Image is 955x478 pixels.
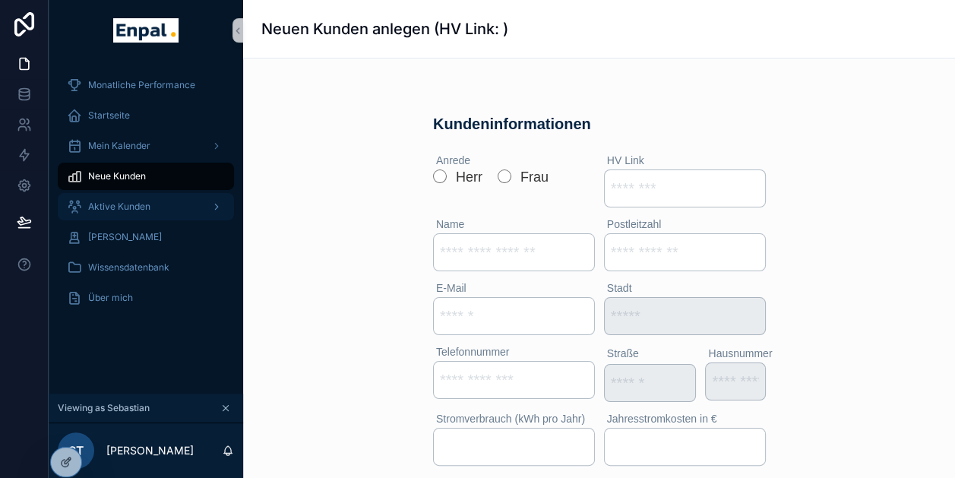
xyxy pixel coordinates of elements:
span: Wissensdatenbank [88,261,169,274]
p: [PERSON_NAME] [106,443,194,458]
img: App logo [113,18,178,43]
a: Startseite [58,102,234,129]
span: Aktive Kunden [88,201,150,213]
div: scrollable content [49,61,243,331]
span: [PERSON_NAME] [88,231,162,243]
a: Wissensdatenbank [58,254,234,281]
a: Über mich [58,284,234,312]
a: [PERSON_NAME] [58,223,234,251]
a: Neue Kunden [58,163,234,190]
span: Neue Kunden [88,170,146,182]
span: Viewing as Sebastian [58,402,150,414]
span: Monatliche Performance [88,79,195,91]
a: Monatliche Performance [58,71,234,99]
a: Mein Kalender [58,132,234,160]
span: Startseite [88,109,130,122]
h1: Neuen Kunden anlegen (HV Link: ) [261,18,508,40]
span: Mein Kalender [88,140,150,152]
a: Aktive Kunden [58,193,234,220]
span: ST [68,442,84,460]
span: Über mich [88,292,133,304]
